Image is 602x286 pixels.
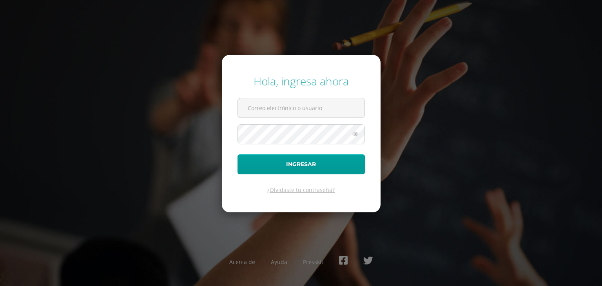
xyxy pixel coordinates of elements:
button: Ingresar [238,154,365,174]
input: Correo electrónico o usuario [238,98,364,118]
a: Acerca de [229,258,255,266]
a: ¿Olvidaste tu contraseña? [267,186,335,194]
div: Hola, ingresa ahora [238,74,365,89]
a: Presskit [303,258,323,266]
a: Ayuda [271,258,287,266]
